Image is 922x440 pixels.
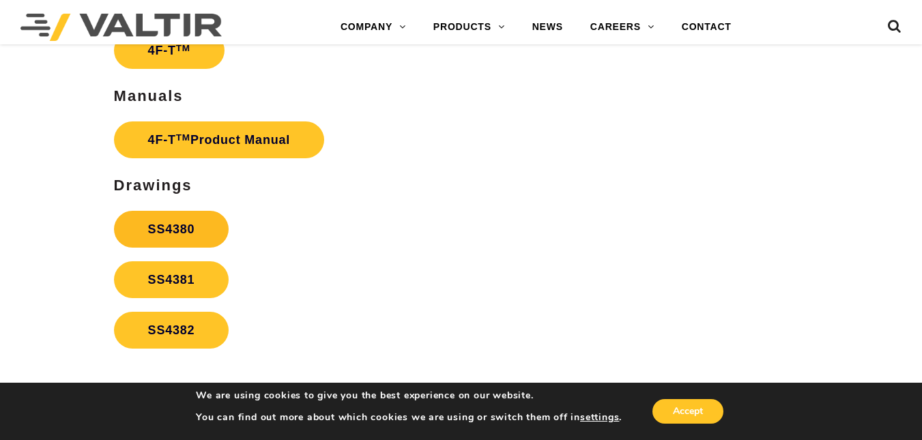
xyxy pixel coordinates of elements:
[114,87,184,104] strong: Manuals
[114,312,229,349] a: SS4382
[114,261,229,298] a: SS4381
[114,121,325,158] a: 4F-TTMProduct Manual
[327,14,420,41] a: COMPANY
[114,32,225,69] a: 4F-TTM
[519,14,577,41] a: NEWS
[668,14,745,41] a: CONTACT
[20,14,222,41] img: Valtir
[114,177,192,194] strong: Drawings
[196,411,622,424] p: You can find out more about which cookies we are using or switch them off in .
[420,14,519,41] a: PRODUCTS
[196,390,622,402] p: We are using cookies to give you the best experience on our website.
[114,211,229,248] a: SS4380
[176,132,190,143] sup: TM
[176,43,190,53] sup: TM
[577,14,668,41] a: CAREERS
[580,411,619,424] button: settings
[652,399,723,424] button: Accept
